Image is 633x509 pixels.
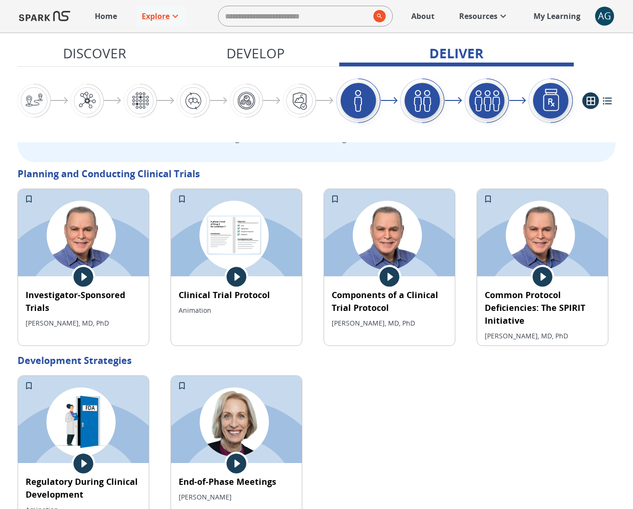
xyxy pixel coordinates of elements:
[179,492,294,502] p: [PERSON_NAME]
[477,189,608,276] img: 2044498821-4f998c188e4b17aa85fca1118532d94fa26eabc5271c4195148b18ae5b45ee17-d
[380,97,398,104] img: arrow-right
[210,97,227,104] img: arrow-right
[51,97,68,104] img: arrow-right
[24,381,34,391] svg: Add to My Learning
[226,43,285,63] p: Develop
[104,97,121,104] img: arrow-right
[137,6,186,27] a: Explore
[582,92,599,109] button: grid view
[26,318,141,328] p: [PERSON_NAME], MD, PhD
[26,289,141,314] p: Investigator-Sponsored Trials
[330,194,340,204] svg: Add to My Learning
[142,10,170,22] p: Explore
[157,97,174,104] img: arrow-right
[599,92,615,109] button: list view
[18,167,615,181] p: Planning and Conducting Clinical Trials
[18,78,573,123] div: Graphic showing the progression through the Discover, Develop, and Deliver pipeline, highlighting...
[95,10,117,22] p: Home
[26,475,141,501] p: Regulatory During Clinical Development
[370,6,386,26] button: search
[18,189,149,276] img: 2044498309-ea29a950b40fbb570fee0b1579be14fc94fe3a7e8e6e8ab0801eae6fcbfffb5d-d
[316,97,334,104] img: arrow-right
[534,10,580,22] p: My Learning
[179,305,294,315] p: Animation
[407,6,439,27] a: About
[19,5,70,27] img: Logo of SPARK at Stanford
[483,194,493,204] svg: Add to My Learning
[324,189,455,276] img: 2044498585-209b0b7166f73ba97f52bed998d0134800894d931a18ec224db4609a3f997e6a-d
[509,97,526,104] img: arrow-right
[18,376,149,463] img: 1978851590-491aa7878f4d8ed7293389edf10ceda277b4e349a9852af1eb67dbc2ca255465-d
[63,43,126,63] p: Discover
[179,289,294,301] p: Clinical Trial Protocol
[411,10,434,22] p: About
[485,289,600,327] p: Common Protocol Deficiencies: The SPIRIT Initiative
[177,381,187,391] svg: Add to My Learning
[171,189,302,276] img: 2066095773-14efd0f203ae383c22639bebbe7dc37ed4c11fd37857efaabea9033c3b9d7a07-d
[18,354,615,368] p: Development Strategies
[90,6,122,27] a: Home
[332,318,447,328] p: [PERSON_NAME], MD, PhD
[429,43,483,63] p: Deliver
[595,7,614,26] div: AG
[263,97,280,104] img: arrow-right
[459,10,497,22] p: Resources
[179,475,294,488] p: End-of-Phase Meetings
[529,6,586,27] a: My Learning
[595,7,614,26] button: account of current user
[332,289,447,314] p: Components of a Clinical Trial Protocol
[177,194,187,204] svg: Add to My Learning
[444,97,462,104] img: arrow-right
[24,194,34,204] svg: Add to My Learning
[171,376,302,463] img: 1961036351-468c2c2fba26f86761edf5da8a8bbf71458828e22442ea2b88a8ff114bd68474-d
[485,331,600,341] p: [PERSON_NAME], MD, PhD
[454,6,514,27] a: Resources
